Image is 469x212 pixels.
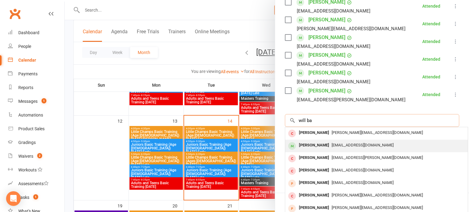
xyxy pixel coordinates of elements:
a: Workouts [8,163,64,177]
a: Gradings [8,136,64,149]
span: 1 [42,98,46,103]
a: Waivers 2 [8,149,64,163]
a: [PERSON_NAME] [308,50,345,60]
div: Tasks [18,195,29,200]
div: Attended [422,75,440,79]
div: Attended [422,57,440,61]
div: [PERSON_NAME] [296,178,332,187]
div: Workouts [18,167,37,172]
div: Attended [422,39,440,44]
span: [EMAIL_ADDRESS][DOMAIN_NAME] [332,168,394,172]
div: Reports [18,85,33,90]
div: Product Sales [18,126,45,131]
div: [EMAIL_ADDRESS][DOMAIN_NAME] [297,78,370,86]
a: [PERSON_NAME] [308,33,345,42]
div: member [288,142,296,150]
span: [EMAIL_ADDRESS][DOMAIN_NAME] [332,143,394,147]
div: [PERSON_NAME] [296,128,332,137]
span: [EMAIL_ADDRESS][DOMAIN_NAME] [332,180,394,185]
a: Dashboard [8,26,64,40]
a: [PERSON_NAME] [308,15,345,25]
a: Reports [8,81,64,95]
div: prospect [288,180,296,187]
div: Messages [18,99,38,104]
div: Dashboard [18,30,39,35]
span: [EMAIL_ADDRESS][PERSON_NAME][DOMAIN_NAME] [332,155,423,160]
div: [PERSON_NAME] [296,191,332,200]
input: Search to add attendees [285,114,459,127]
a: Tasks 1 [8,191,64,204]
a: Clubworx [7,6,23,21]
a: Product Sales [8,122,64,136]
div: [PERSON_NAME] [296,166,332,175]
div: [EMAIL_ADDRESS][DOMAIN_NAME] [297,60,370,68]
a: [PERSON_NAME] [308,68,345,78]
div: Attended [422,92,440,97]
div: Calendar [18,58,36,63]
div: Open Intercom Messenger [6,191,21,206]
div: Payments [18,71,38,76]
span: 1 [33,194,38,199]
div: Attended [422,4,440,8]
a: Automations [8,108,64,122]
div: [PERSON_NAME] [296,141,332,150]
div: member [288,192,296,200]
div: Gradings [18,140,36,145]
div: [PERSON_NAME] [296,153,332,162]
a: Payments [8,67,64,81]
span: [PERSON_NAME][EMAIL_ADDRESS][DOMAIN_NAME] [332,130,423,135]
div: Assessments [18,181,49,186]
a: People [8,40,64,53]
a: Assessments [8,177,64,191]
div: Automations [18,113,43,117]
div: People [18,44,31,49]
div: Attended [422,22,440,26]
div: member [288,167,296,175]
div: [PERSON_NAME][EMAIL_ADDRESS][DOMAIN_NAME] [297,25,405,33]
div: Waivers [18,154,33,159]
span: [PERSON_NAME][EMAIL_ADDRESS][DOMAIN_NAME] [332,193,423,197]
a: Calendar [8,53,64,67]
a: [PERSON_NAME] [308,86,345,96]
div: [EMAIL_ADDRESS][DOMAIN_NAME] [297,7,370,15]
div: member [288,155,296,162]
span: [PERSON_NAME][EMAIL_ADDRESS][DOMAIN_NAME] [332,205,423,210]
div: [EMAIL_ADDRESS][DOMAIN_NAME] [297,42,370,50]
div: [EMAIL_ADDRESS][PERSON_NAME][DOMAIN_NAME] [297,96,405,104]
span: 2 [37,153,42,158]
a: Messages 1 [8,95,64,108]
div: member [288,130,296,137]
